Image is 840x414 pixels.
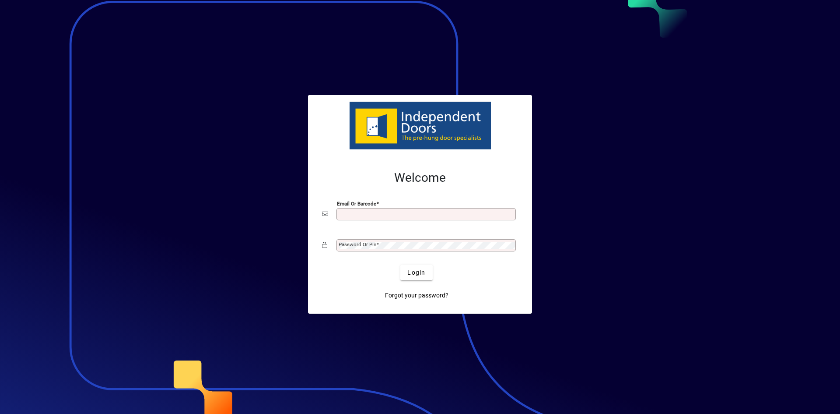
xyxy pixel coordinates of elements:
a: Forgot your password? [381,287,452,303]
span: Login [407,268,425,277]
h2: Welcome [322,170,518,185]
mat-label: Email or Barcode [337,201,376,207]
span: Forgot your password? [385,291,448,300]
button: Login [400,265,432,280]
mat-label: Password or Pin [339,241,376,248]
